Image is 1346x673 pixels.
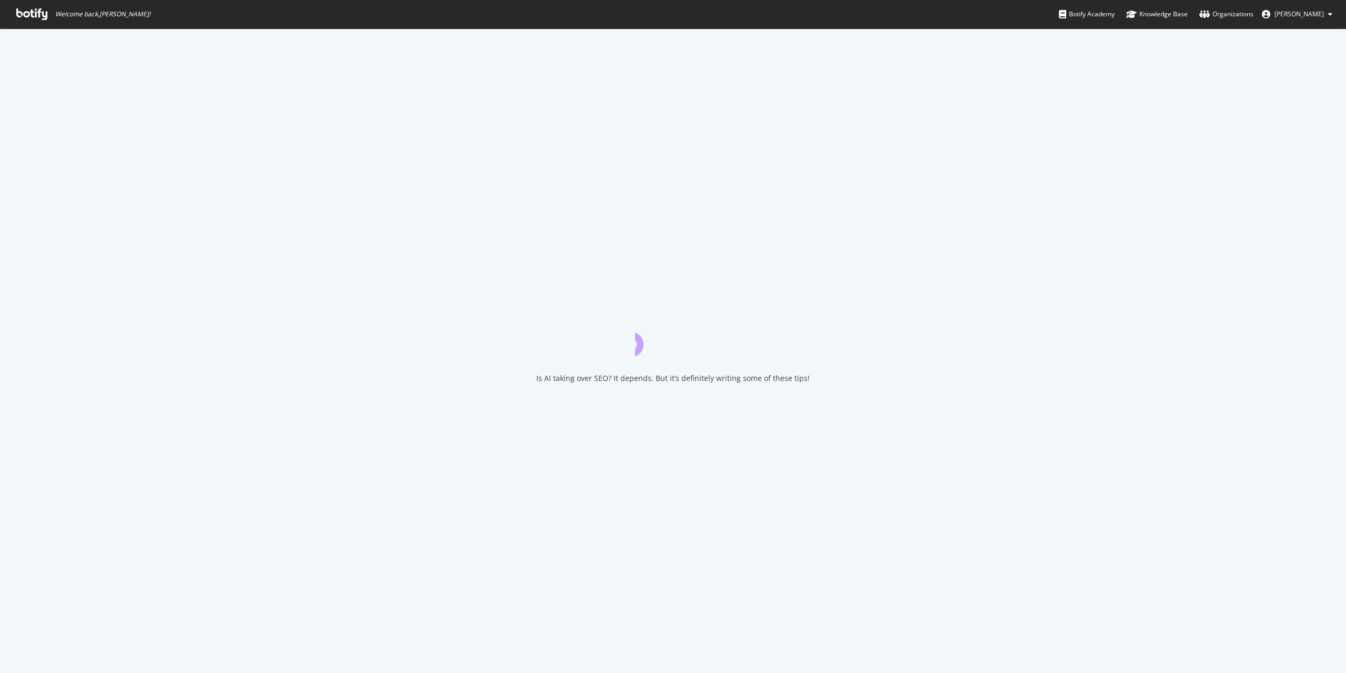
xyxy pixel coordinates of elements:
[536,373,810,384] div: Is AI taking over SEO? It depends. But it’s definitely writing some of these tips!
[1274,9,1324,18] span: Alex Dahms
[55,10,150,18] span: Welcome back, [PERSON_NAME] !
[1199,9,1253,19] div: Organizations
[1253,6,1341,23] button: [PERSON_NAME]
[635,318,711,356] div: animation
[1059,9,1115,19] div: Botify Academy
[1126,9,1188,19] div: Knowledge Base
